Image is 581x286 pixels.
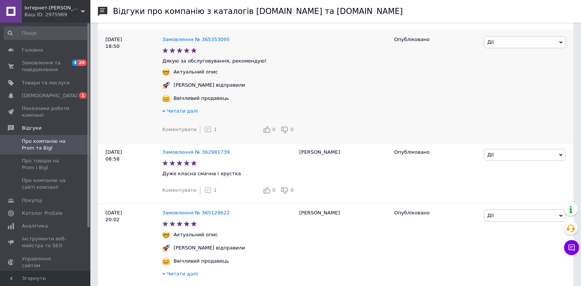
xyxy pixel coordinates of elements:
[162,37,230,42] a: Замовлення № 365353095
[172,82,247,89] div: [PERSON_NAME] відправили
[4,26,89,40] input: Пошук
[213,127,217,132] span: 1
[162,127,196,132] span: Коментувати
[487,152,494,158] span: Дії
[162,187,196,194] div: Коментувати
[162,187,196,193] span: Коментувати
[167,271,198,277] span: Читати далі
[162,126,196,133] div: Коментувати
[162,149,230,155] a: Замовлення № 362981739
[162,257,170,265] img: :hugging_face:
[22,197,42,204] span: Покупці
[22,223,48,229] span: Аналітика
[22,138,70,151] span: Про компанію на Prom та Bigl
[22,125,41,132] span: Відгуки
[98,30,162,143] div: [DATE] 18:50
[204,126,217,133] div: 1
[22,60,70,73] span: Замовлення та повідомлення
[487,39,494,45] span: Дії
[98,143,162,204] div: [DATE] 08:58
[162,244,170,252] img: :rocket:
[22,158,70,171] span: Про товари на Prom і Bigl
[296,143,390,204] div: [PERSON_NAME]
[22,80,70,86] span: Товари та послуги
[394,210,478,216] div: Опубліковано
[394,36,478,43] div: Опубліковано
[162,210,230,216] a: Замовлення № 365129622
[22,255,70,269] span: Управління сайтом
[290,127,293,132] span: 0
[22,92,78,99] span: [DEMOGRAPHIC_DATA]
[113,7,403,16] h1: Відгуки про компанію з каталогів [DOMAIN_NAME] та [DOMAIN_NAME]
[162,108,296,116] div: Читати далі
[172,69,220,75] div: Актуальний опис
[22,105,70,119] span: Показники роботи компанії
[162,68,170,76] img: :nerd_face:
[22,236,70,249] span: Інструменти веб-майстра та SEO
[272,187,275,193] span: 0
[24,5,81,11] span: Інтернет-Магазин Хамеліон
[487,213,494,218] span: Дії
[22,210,63,217] span: Каталог ProSale
[79,92,87,99] span: 1
[78,60,87,66] span: 24
[394,149,478,156] div: Опубліковано
[162,58,296,64] p: Дякую за обслуговування, рекомендую!
[22,47,43,54] span: Головна
[172,231,220,238] div: Актуальний опис
[24,11,90,18] div: Ваш ID: 2975989
[167,108,198,114] span: Читати далі
[72,60,78,66] span: 4
[172,95,231,102] div: Ввічливий продавець
[290,187,293,193] span: 0
[272,127,275,132] span: 0
[162,271,296,279] div: Читати далі
[564,240,579,255] button: Чат з покупцем
[162,231,170,239] img: :nerd_face:
[172,258,231,265] div: Ввічливий продавець
[172,245,247,251] div: [PERSON_NAME] відправили
[162,95,170,102] img: :hugging_face:
[22,177,70,191] span: Про компанію на сайті компанії
[213,187,217,193] span: 1
[162,170,296,177] p: Дуже класна смачна і хрустка
[204,187,217,194] div: 1
[162,81,170,89] img: :rocket:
